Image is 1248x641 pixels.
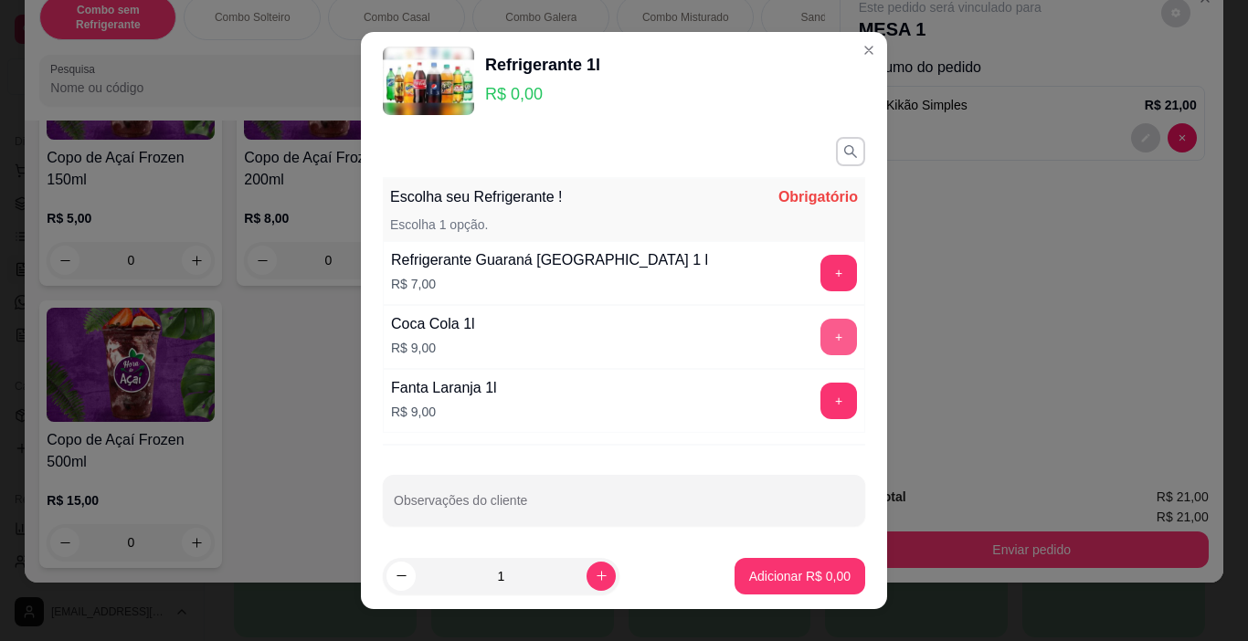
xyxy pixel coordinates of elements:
[485,81,600,107] p: R$ 0,00
[485,52,600,78] div: Refrigerante 1l
[735,558,865,594] button: Adicionar R$ 0,00
[386,562,416,591] button: decrease-product-quantity
[391,339,475,357] p: R$ 9,00
[820,383,857,419] button: add
[383,47,474,115] img: product-image
[390,215,488,234] p: Escolha 1 opção.
[820,255,857,291] button: add
[390,186,563,208] p: Escolha seu Refrigerante !
[749,567,851,585] p: Adicionar R$ 0,00
[587,562,616,591] button: increase-product-quantity
[391,313,475,335] div: Coca Cola 1l
[391,403,497,421] p: R$ 9,00
[391,377,497,399] div: Fanta Laranja 1l
[391,275,708,293] p: R$ 7,00
[778,186,858,208] p: Obrigatório
[820,319,857,355] button: add
[394,499,854,517] input: Observações do cliente
[854,36,883,65] button: Close
[391,249,708,271] div: Refrigerante Guaraná [GEOGRAPHIC_DATA] 1 l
